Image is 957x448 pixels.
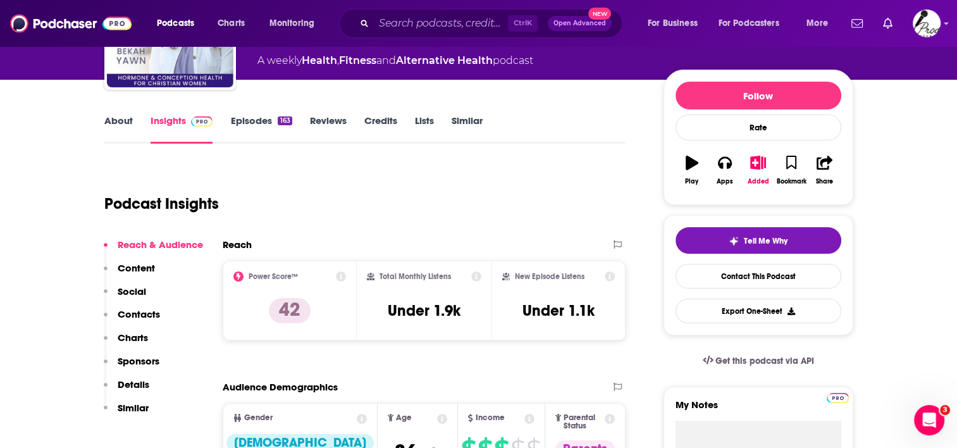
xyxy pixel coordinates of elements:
[104,378,149,402] button: Details
[104,332,148,355] button: Charts
[717,178,733,185] div: Apps
[191,116,213,127] img: Podchaser Pro
[269,298,311,323] p: 42
[374,13,508,34] input: Search podcasts, credits, & more...
[244,414,273,422] span: Gender
[522,301,595,320] h3: Under 1.1k
[104,285,146,309] button: Social
[846,13,868,34] a: Show notifications dropdown
[118,308,160,320] p: Contacts
[10,11,132,35] img: Podchaser - Follow, Share and Rate Podcasts
[685,178,698,185] div: Play
[104,239,203,262] button: Reach & Audience
[209,13,252,34] a: Charts
[741,147,774,193] button: Added
[827,391,849,403] a: Pro website
[388,301,460,320] h3: Under 1.9k
[118,239,203,251] p: Reach & Audience
[816,178,833,185] div: Share
[452,115,483,144] a: Similar
[648,15,698,32] span: For Business
[676,264,841,289] a: Contact This Podcast
[715,356,813,366] span: Get this podcast via API
[940,405,950,415] span: 3
[476,414,505,422] span: Income
[269,15,314,32] span: Monitoring
[806,15,828,32] span: More
[148,13,211,34] button: open menu
[380,272,451,281] h2: Total Monthly Listens
[376,54,396,66] span: and
[118,378,149,390] p: Details
[710,13,798,34] button: open menu
[515,272,584,281] h2: New Episode Listens
[339,54,376,66] a: Fitness
[118,402,149,414] p: Similar
[337,54,339,66] span: ,
[808,147,841,193] button: Share
[913,9,941,37] button: Show profile menu
[748,178,769,185] div: Added
[588,8,611,20] span: New
[676,227,841,254] button: tell me why sparkleTell Me Why
[719,15,779,32] span: For Podcasters
[104,308,160,332] button: Contacts
[302,54,337,66] a: Health
[230,115,292,144] a: Episodes163
[729,236,739,246] img: tell me why sparkle
[798,13,844,34] button: open menu
[261,13,331,34] button: open menu
[257,53,533,68] div: A weekly podcast
[104,115,133,144] a: About
[364,115,397,144] a: Credits
[278,116,292,125] div: 163
[676,82,841,109] button: Follow
[693,345,824,376] a: Get this podcast via API
[913,9,941,37] img: User Profile
[104,194,219,213] h1: Podcast Insights
[827,393,849,403] img: Podchaser Pro
[676,399,841,421] label: My Notes
[548,16,612,31] button: Open AdvancedNew
[151,115,213,144] a: InsightsPodchaser Pro
[708,147,741,193] button: Apps
[104,355,159,378] button: Sponsors
[218,15,245,32] span: Charts
[914,405,944,435] iframe: Intercom live chat
[396,54,493,66] a: Alternative Health
[310,115,347,144] a: Reviews
[118,262,155,274] p: Content
[351,9,634,38] div: Search podcasts, credits, & more...
[676,115,841,140] div: Rate
[676,299,841,323] button: Export One-Sheet
[104,262,155,285] button: Content
[118,332,148,344] p: Charts
[396,414,412,422] span: Age
[104,402,149,425] button: Similar
[913,9,941,37] span: Logged in as sdonovan
[157,15,194,32] span: Podcasts
[776,178,806,185] div: Bookmark
[639,13,713,34] button: open menu
[564,414,603,430] span: Parental Status
[223,381,338,393] h2: Audience Demographics
[744,236,787,246] span: Tell Me Why
[508,15,538,32] span: Ctrl K
[553,20,606,27] span: Open Advanced
[676,147,708,193] button: Play
[223,239,252,251] h2: Reach
[775,147,808,193] button: Bookmark
[118,285,146,297] p: Social
[878,13,898,34] a: Show notifications dropdown
[415,115,434,144] a: Lists
[249,272,298,281] h2: Power Score™
[118,355,159,367] p: Sponsors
